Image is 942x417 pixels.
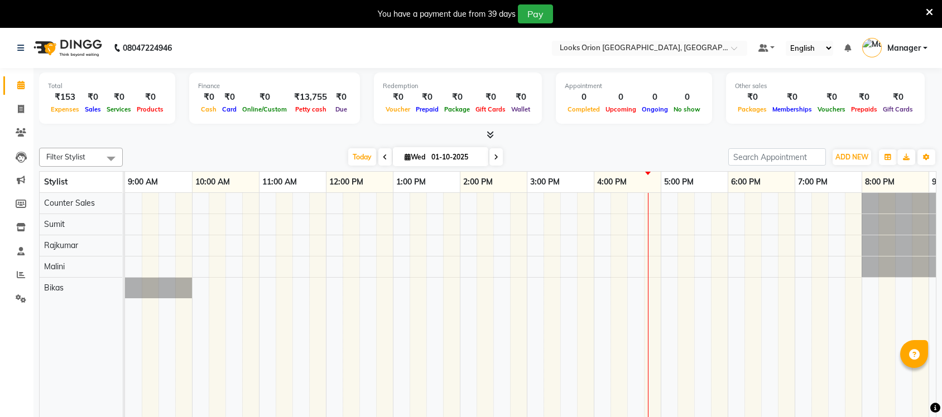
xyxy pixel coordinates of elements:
span: Services [104,105,134,113]
div: ₹0 [508,91,533,104]
span: Completed [565,105,603,113]
div: ₹0 [383,91,413,104]
div: ₹0 [198,91,219,104]
div: 0 [565,91,603,104]
span: Prepaids [848,105,880,113]
span: Card [219,105,239,113]
div: ₹0 [219,91,239,104]
iframe: chat widget [895,372,931,406]
span: Online/Custom [239,105,290,113]
span: Manager [887,42,921,54]
a: 8:00 PM [862,174,897,190]
input: 2025-10-01 [428,149,484,166]
div: ₹0 [880,91,916,104]
a: 12:00 PM [326,174,366,190]
div: 0 [639,91,671,104]
span: Gift Cards [473,105,508,113]
span: Vouchers [815,105,848,113]
a: 3:00 PM [527,174,563,190]
span: Packages [735,105,770,113]
div: ₹0 [848,91,880,104]
input: Search Appointment [728,148,826,166]
div: Appointment [565,81,703,91]
a: 2:00 PM [460,174,496,190]
span: Stylist [44,177,68,187]
span: Wed [402,153,428,161]
span: Wallet [508,105,533,113]
span: Sumit [44,219,65,229]
a: 7:00 PM [795,174,830,190]
div: ₹0 [413,91,441,104]
a: 11:00 AM [259,174,300,190]
span: Prepaid [413,105,441,113]
a: 6:00 PM [728,174,763,190]
div: Other sales [735,81,916,91]
div: ₹0 [815,91,848,104]
img: Manager [862,38,882,57]
b: 08047224946 [123,32,172,64]
span: Filter Stylist [46,152,85,161]
button: ADD NEW [833,149,871,165]
span: Rajkumar [44,240,78,250]
span: Products [134,105,166,113]
span: Sales [82,105,104,113]
span: No show [671,105,703,113]
span: Expenses [48,105,82,113]
span: Due [333,105,350,113]
span: Counter Sales [44,198,95,208]
div: ₹0 [735,91,770,104]
div: You have a payment due from 39 days [378,8,516,20]
div: ₹0 [82,91,104,104]
img: logo [28,32,105,64]
div: 0 [603,91,639,104]
a: 5:00 PM [661,174,696,190]
a: 4:00 PM [594,174,629,190]
a: 1:00 PM [393,174,429,190]
div: ₹0 [473,91,508,104]
span: Petty cash [292,105,329,113]
div: ₹13,755 [290,91,331,104]
span: Cash [198,105,219,113]
span: Today [348,148,376,166]
a: 10:00 AM [193,174,233,190]
div: Finance [198,81,351,91]
div: 0 [671,91,703,104]
span: Ongoing [639,105,671,113]
span: Upcoming [603,105,639,113]
div: ₹0 [104,91,134,104]
span: Voucher [383,105,413,113]
span: Bikas [44,283,64,293]
div: ₹0 [770,91,815,104]
div: Redemption [383,81,533,91]
div: Total [48,81,166,91]
a: 9:00 AM [125,174,161,190]
span: Gift Cards [880,105,916,113]
div: ₹153 [48,91,82,104]
button: Pay [518,4,553,23]
span: Malini [44,261,65,271]
span: ADD NEW [835,153,868,161]
div: ₹0 [331,91,351,104]
div: ₹0 [239,91,290,104]
span: Memberships [770,105,815,113]
span: Package [441,105,473,113]
div: ₹0 [441,91,473,104]
div: ₹0 [134,91,166,104]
